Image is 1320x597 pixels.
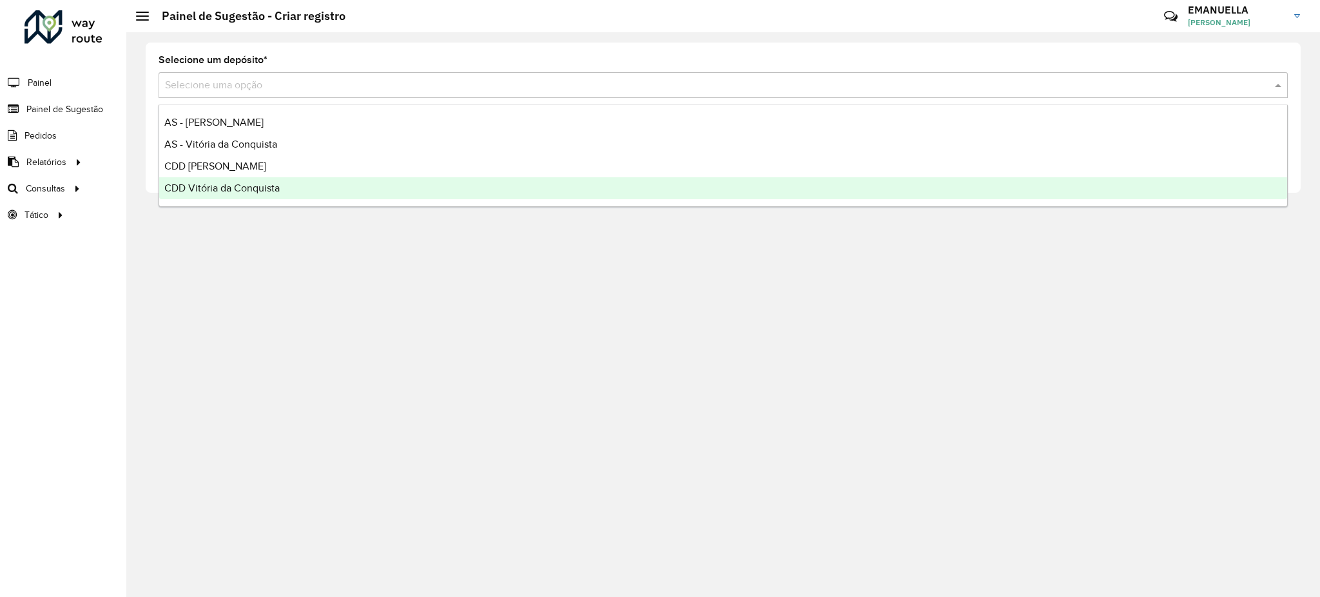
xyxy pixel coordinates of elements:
[24,208,48,222] span: Tático
[149,9,345,23] h2: Painel de Sugestão - Criar registro
[1188,17,1285,28] span: [PERSON_NAME]
[1188,4,1285,16] h3: EMANUELLA
[24,129,57,142] span: Pedidos
[164,182,280,193] span: CDD Vitória da Conquista
[28,76,52,90] span: Painel
[26,182,65,195] span: Consultas
[1157,3,1185,30] a: Contato Rápido
[164,117,264,128] span: AS - [PERSON_NAME]
[164,161,266,171] span: CDD [PERSON_NAME]
[159,52,267,68] label: Selecione um depósito
[159,104,1288,207] ng-dropdown-panel: Options list
[26,155,66,169] span: Relatórios
[26,103,103,116] span: Painel de Sugestão
[164,139,277,150] span: AS - Vitória da Conquista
